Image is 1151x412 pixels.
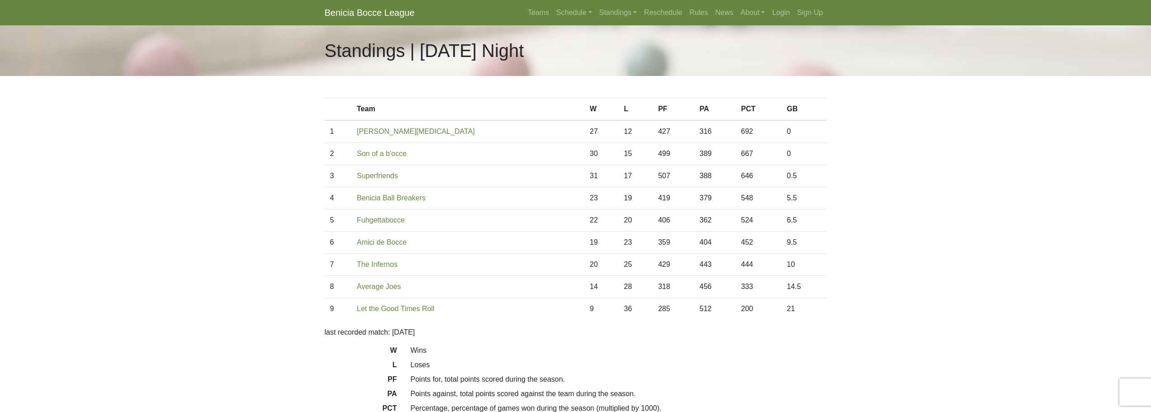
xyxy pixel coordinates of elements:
[653,120,694,143] td: 427
[357,216,405,224] a: Fuhgettabocce
[735,98,781,121] th: PCT
[351,98,584,121] th: Team
[584,298,619,320] td: 9
[619,143,653,165] td: 15
[653,298,694,320] td: 285
[318,388,404,403] dt: PA
[619,165,653,187] td: 17
[782,209,827,232] td: 6.5
[584,276,619,298] td: 14
[325,120,352,143] td: 1
[584,143,619,165] td: 30
[735,143,781,165] td: 667
[694,209,736,232] td: 362
[325,187,352,209] td: 4
[357,150,407,157] a: Son of a b'occe
[357,260,398,268] a: The Infernos
[735,187,781,209] td: 548
[325,209,352,232] td: 5
[357,128,475,135] a: [PERSON_NAME][MEDICAL_DATA]
[524,4,553,22] a: Teams
[325,143,352,165] td: 2
[694,232,736,254] td: 404
[694,187,736,209] td: 379
[584,232,619,254] td: 19
[782,276,827,298] td: 14.5
[404,345,834,356] dd: Wins
[640,4,686,22] a: Reschedule
[584,254,619,276] td: 20
[619,232,653,254] td: 23
[653,209,694,232] td: 406
[357,194,426,202] a: Benicia Ball Breakers
[584,120,619,143] td: 27
[584,98,619,121] th: W
[619,98,653,121] th: L
[619,187,653,209] td: 19
[596,4,640,22] a: Standings
[653,165,694,187] td: 507
[404,388,834,399] dd: Points against, total points scored against the team during the season.
[325,40,524,62] h1: Standings | [DATE] Night
[768,4,793,22] a: Login
[782,298,827,320] td: 21
[404,360,834,370] dd: Loses
[619,298,653,320] td: 36
[357,305,435,313] a: Let the Good Times Roll
[782,120,827,143] td: 0
[584,187,619,209] td: 23
[694,98,736,121] th: PA
[782,143,827,165] td: 0
[553,4,596,22] a: Schedule
[325,327,827,338] p: last recorded match: [DATE]
[619,209,653,232] td: 20
[782,232,827,254] td: 9.5
[653,98,694,121] th: PF
[318,374,404,388] dt: PF
[694,254,736,276] td: 443
[694,120,736,143] td: 316
[584,165,619,187] td: 31
[619,120,653,143] td: 12
[735,165,781,187] td: 646
[404,374,834,385] dd: Points for, total points scored during the season.
[584,209,619,232] td: 22
[694,143,736,165] td: 389
[794,4,827,22] a: Sign Up
[318,360,404,374] dt: L
[653,143,694,165] td: 499
[325,298,352,320] td: 9
[686,4,712,22] a: Rules
[735,232,781,254] td: 452
[357,283,401,290] a: Average Joes
[318,345,404,360] dt: W
[653,187,694,209] td: 419
[325,276,352,298] td: 8
[735,276,781,298] td: 333
[694,165,736,187] td: 388
[619,276,653,298] td: 28
[653,232,694,254] td: 359
[325,232,352,254] td: 6
[694,298,736,320] td: 512
[735,120,781,143] td: 692
[325,254,352,276] td: 7
[735,298,781,320] td: 200
[735,209,781,232] td: 524
[782,187,827,209] td: 5.5
[712,4,737,22] a: News
[782,98,827,121] th: GB
[357,172,398,180] a: Superfriends
[619,254,653,276] td: 25
[735,254,781,276] td: 444
[325,165,352,187] td: 3
[653,254,694,276] td: 429
[782,254,827,276] td: 10
[737,4,769,22] a: About
[782,165,827,187] td: 0.5
[653,276,694,298] td: 318
[325,4,415,22] a: Benicia Bocce League
[694,276,736,298] td: 456
[357,238,407,246] a: Amici de Bocce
